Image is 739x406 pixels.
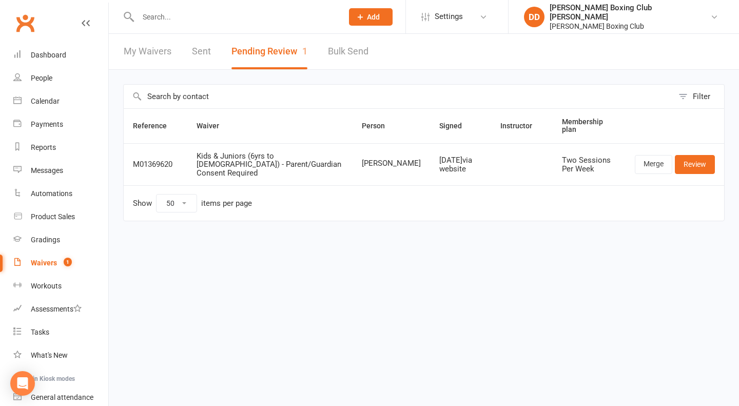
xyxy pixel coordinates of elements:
span: Settings [435,5,463,28]
div: Kids & Juniors (6yrs to [DEMOGRAPHIC_DATA]) - Parent/Guardian Consent Required [197,152,343,178]
span: Person [362,122,396,130]
div: Workouts [31,282,62,290]
div: What's New [31,351,68,359]
div: Automations [31,189,72,198]
input: Search... [135,10,336,24]
a: Reports [13,136,108,159]
a: Bulk Send [328,34,368,69]
a: My Waivers [124,34,171,69]
div: DD [524,7,544,27]
button: Filter [673,85,724,108]
a: Automations [13,182,108,205]
a: Dashboard [13,44,108,67]
div: Payments [31,120,63,128]
div: People [31,74,52,82]
div: Two Sessions Per Week [562,156,616,173]
div: [PERSON_NAME] Boxing Club [550,22,710,31]
button: Add [349,8,393,26]
div: Dashboard [31,51,66,59]
button: Pending Review1 [231,34,307,69]
div: M01369620 [133,160,178,169]
div: Waivers [31,259,57,267]
input: Search by contact [124,85,673,108]
div: Product Sales [31,212,75,221]
button: Person [362,120,396,132]
a: Assessments [13,298,108,321]
button: Reference [133,120,178,132]
a: Messages [13,159,108,182]
div: [PERSON_NAME] Boxing Club [PERSON_NAME] [550,3,710,22]
a: People [13,67,108,90]
span: Add [367,13,380,21]
span: 1 [64,258,72,266]
a: Calendar [13,90,108,113]
div: Tasks [31,328,49,336]
div: Open Intercom Messenger [10,371,35,396]
span: [PERSON_NAME] [362,159,421,168]
button: Waiver [197,120,230,132]
div: Assessments [31,305,82,313]
div: Reports [31,143,56,151]
a: Merge [635,155,672,173]
a: Product Sales [13,205,108,228]
div: Filter [693,90,710,103]
a: Sent [192,34,211,69]
div: [DATE] via website [439,156,482,173]
span: 1 [302,46,307,56]
a: Tasks [13,321,108,344]
a: Workouts [13,275,108,298]
a: Waivers 1 [13,252,108,275]
a: What's New [13,344,108,367]
th: Membership plan [553,109,626,143]
div: Show [133,194,252,212]
a: Clubworx [12,10,38,36]
div: Messages [31,166,63,175]
div: Gradings [31,236,60,244]
a: Gradings [13,228,108,252]
span: Signed [439,122,473,130]
button: Instructor [500,120,543,132]
a: Payments [13,113,108,136]
div: Calendar [31,97,60,105]
span: Reference [133,122,178,130]
div: General attendance [31,393,93,401]
button: Signed [439,120,473,132]
div: items per page [201,199,252,208]
span: Instructor [500,122,543,130]
a: Review [675,155,715,173]
span: Waiver [197,122,230,130]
